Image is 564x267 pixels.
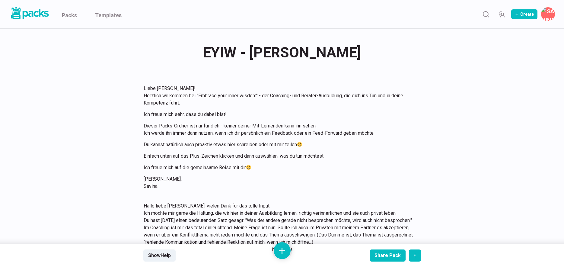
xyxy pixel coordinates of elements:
[246,165,251,170] img: 😃
[144,153,413,160] p: Einfach unten auf das Plus-Zeichen klicken und dann auswählen, was du tun möchtest.
[9,6,50,22] a: Packs logo
[374,253,401,258] div: Share Pack
[144,141,413,148] p: Du kannst natürlich auch proaktiv etwas hier schreiben oder mit mir teilen
[143,249,176,262] button: ShowHelp
[297,142,302,147] img: 😃
[144,175,413,190] p: [PERSON_NAME], Savina
[541,7,555,21] button: Savina Tilmann
[144,164,413,171] p: Ich freue mich auf die gemeinsame Reise mit dir
[144,85,413,107] p: Liebe [PERSON_NAME]! Herzlich willkommen bei "Embrace your inner wisdom" - der Coaching- und Bera...
[9,6,50,20] img: Packs logo
[144,122,413,137] p: Dieser Packs-Ordner ist nur für dich - keiner deiner Mit-Lernenden kann ihn sehen. Ich werde ihn ...
[203,41,361,64] span: EYIW - [PERSON_NAME]
[495,8,508,20] button: Manage Team Invites
[370,249,406,262] button: Share Pack
[511,9,537,19] button: Create Pack
[480,8,492,20] button: Search
[144,111,413,118] p: Ich freue mich sehr, dass du dabei bist!
[409,249,421,262] button: actions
